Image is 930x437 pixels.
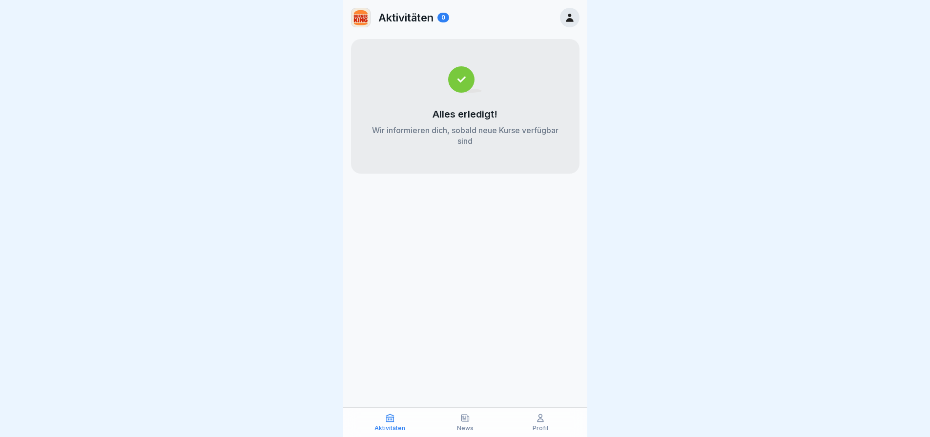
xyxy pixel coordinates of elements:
[351,8,370,27] img: w2f18lwxr3adf3talrpwf6id.png
[533,425,548,432] p: Profil
[457,425,474,432] p: News
[378,11,434,24] p: Aktivitäten
[433,108,497,120] p: Alles erledigt!
[448,66,482,93] img: completed.svg
[371,125,560,146] p: Wir informieren dich, sobald neue Kurse verfügbar sind
[437,13,449,22] div: 0
[374,425,405,432] p: Aktivitäten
